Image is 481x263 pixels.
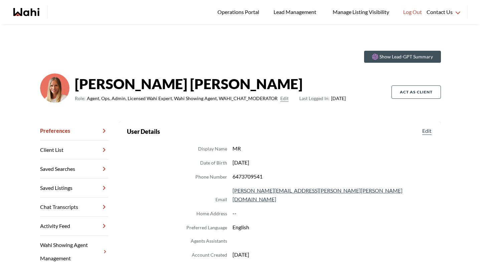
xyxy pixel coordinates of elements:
dt: Display Name [198,145,227,153]
dt: Email [215,196,227,204]
dt: Account Created [192,251,227,259]
strong: [PERSON_NAME] [PERSON_NAME] [75,74,346,94]
dd: English [232,223,433,232]
p: Show Lead-GPT Summary [379,53,433,60]
span: Operations Portal [217,8,262,16]
button: Act as Client [391,85,441,99]
dt: Home Address [196,210,227,218]
span: Log Out [403,8,422,16]
button: Edit [280,94,289,102]
dd: MR [232,144,433,153]
a: Wahi homepage [13,8,39,16]
img: 0f07b375cde2b3f9.png [40,73,69,103]
dd: [DATE] [232,250,433,259]
dd: [PERSON_NAME][EMAIL_ADDRESS][PERSON_NAME][PERSON_NAME][DOMAIN_NAME] [232,186,433,204]
a: Saved Listings [40,179,108,198]
a: Activity Feed [40,217,108,236]
a: Chat Transcripts [40,198,108,217]
span: Lead Management [274,8,319,16]
dd: [DATE] [232,158,433,167]
h2: User Details [127,127,160,136]
dd: -- [232,209,433,218]
a: Saved Searches [40,160,108,179]
button: Edit [421,127,433,135]
dt: Preferred Language [186,224,227,232]
a: Preferences [40,121,108,141]
dd: 6473709541 [232,172,433,181]
dt: Date of Birth [200,159,227,167]
dt: Phone Number [195,173,227,181]
span: Agent, Ops, Admin, Licensed Wahi Expert, Wahi Showing Agent, WAHI_CHAT_MODERATOR [87,94,278,102]
span: Last Logged In: [299,95,330,101]
a: Client List [40,141,108,160]
span: [DATE] [299,94,346,102]
span: Manage Listing Visibility [331,8,391,16]
button: Show Lead-GPT Summary [364,51,441,63]
dt: Agents Assistants [191,237,227,245]
span: Role: [75,94,86,102]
